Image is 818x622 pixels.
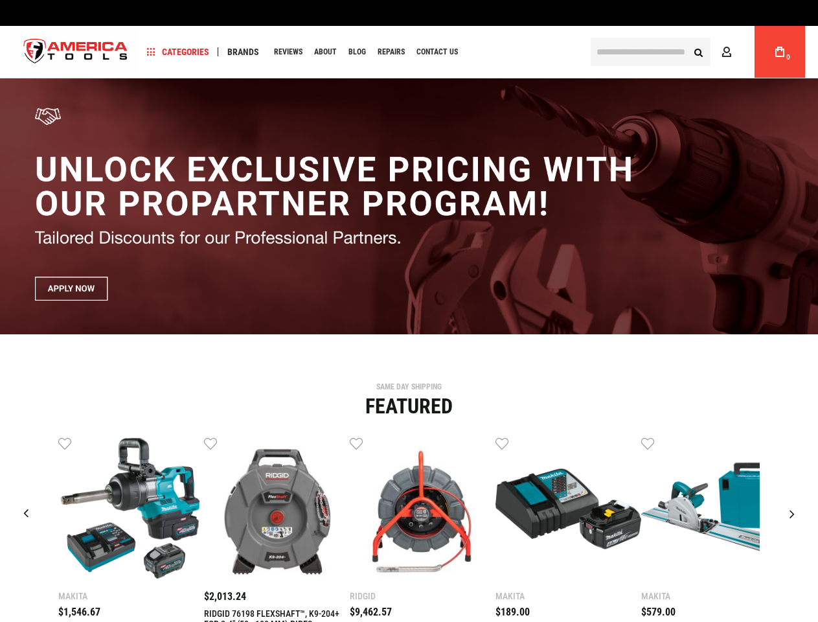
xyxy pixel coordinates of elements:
div: Featured [10,396,808,417]
a: About [308,43,343,61]
a: Reviews [268,43,308,61]
a: Contact Us [411,43,464,61]
span: Brands [227,47,259,56]
a: store logo [13,28,139,76]
a: Makita GWT10T 40V max XGT® Brushless Cordless 4‑Sp. High‑Torque 1" Sq. Drive D‑Handle Extended An... [58,436,204,585]
span: Contact Us [416,48,458,56]
a: MAKITA BL1840BDC1 18V LXT® LITHIUM-ION BATTERY AND CHARGER STARTER PACK, BL1840B, DC18RC (4.0AH) [495,436,641,585]
span: Reviews [274,48,302,56]
div: Makita [495,592,641,601]
span: $1,546.67 [58,606,100,618]
a: RIDGID 76883 SEESNAKE® MINI PRO [350,436,495,585]
div: Ridgid [350,592,495,601]
a: Blog [343,43,372,61]
button: Search [686,40,710,64]
img: America Tools [13,28,139,76]
img: RIDGID 76883 SEESNAKE® MINI PRO [350,436,495,582]
img: Makita GWT10T 40V max XGT® Brushless Cordless 4‑Sp. High‑Torque 1" Sq. Drive D‑Handle Extended An... [58,436,204,582]
img: MAKITA SP6000J1 6-1/2" PLUNGE CIRCULAR SAW, 55" GUIDE RAIL, 12 AMP, ELECTRIC BRAKE, CASE [641,436,787,582]
a: Brands [222,43,265,61]
a: MAKITA SP6000J1 6-1/2" PLUNGE CIRCULAR SAW, 55" GUIDE RAIL, 12 AMP, ELECTRIC BRAKE, CASE [641,436,787,585]
span: $9,462.57 [350,606,392,618]
img: MAKITA BL1840BDC1 18V LXT® LITHIUM-ION BATTERY AND CHARGER STARTER PACK, BL1840B, DC18RC (4.0AH) [495,436,641,582]
a: Categories [141,43,215,61]
span: $579.00 [641,606,676,618]
a: RIDGID 76198 FLEXSHAFT™, K9-204+ FOR 2-4 [204,436,350,585]
div: Makita [641,592,787,601]
div: Makita [58,592,204,601]
span: 0 [786,54,790,61]
span: $189.00 [495,606,530,618]
span: Repairs [378,48,405,56]
span: Categories [147,47,209,56]
a: 0 [767,26,792,78]
a: Repairs [372,43,411,61]
span: Blog [348,48,366,56]
span: About [314,48,337,56]
img: RIDGID 76198 FLEXSHAFT™, K9-204+ FOR 2-4 [204,436,350,582]
div: SAME DAY SHIPPING [10,383,808,391]
span: $2,013.24 [204,590,246,603]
